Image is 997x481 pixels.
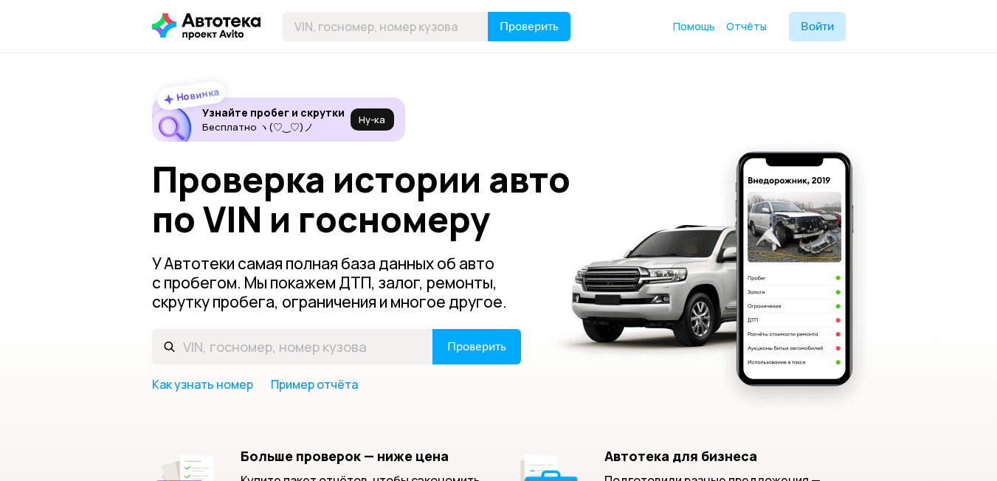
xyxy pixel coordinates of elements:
[152,159,593,239] h1: Проверка истории авто по VIN и госномеру
[500,21,559,32] span: Проверить
[673,19,715,33] span: Помощь
[241,448,482,464] h5: Больше проверок — ниже цена
[726,19,767,33] span: Отчёты
[789,12,846,41] button: Войти
[801,21,834,32] span: Войти
[152,329,433,364] input: VIN, госномер, номер кузова
[488,12,570,41] button: Проверить
[283,12,489,41] input: VIN, госномер, номер кузова
[359,114,385,125] span: Ну‑ка
[726,19,767,34] a: Отчёты
[202,106,345,120] h6: Узнайте пробег и скрутки
[447,341,506,353] span: Проверить
[202,121,345,133] p: Бесплатно ヽ(♡‿♡)ノ
[673,19,715,34] a: Помощь
[152,254,522,311] p: У Автотеки самая полная база данных об авто с пробегом. Мы покажем ДТП, залог, ремонты, скрутку п...
[604,448,846,464] h5: Автотека для бизнеса
[432,329,521,364] button: Проверить
[175,85,220,104] strong: Новинка
[271,376,358,392] a: Пример отчёта
[152,376,253,392] a: Как узнать номер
